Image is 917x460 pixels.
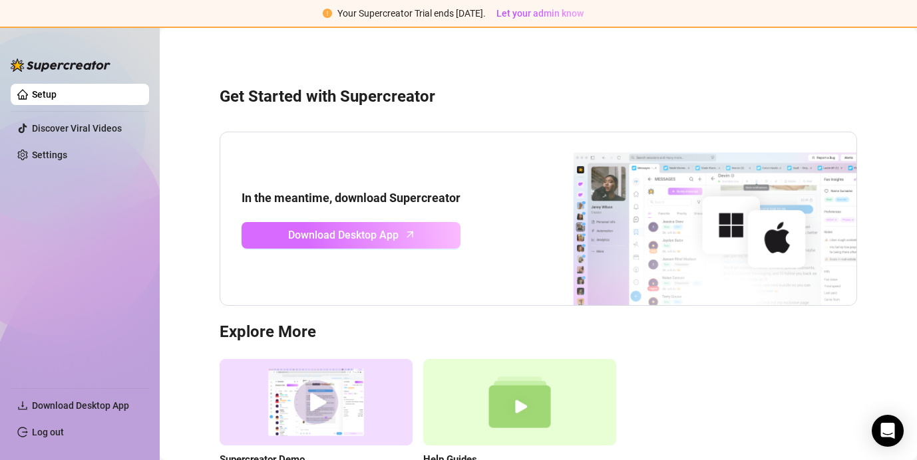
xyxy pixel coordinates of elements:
[496,8,584,19] span: Let your admin know
[32,150,67,160] a: Settings
[17,400,28,411] span: download
[242,222,460,249] a: Download Desktop Apparrow-up
[242,191,460,205] strong: In the meantime, download Supercreator
[32,400,129,411] span: Download Desktop App
[423,359,616,446] img: help guides
[337,8,486,19] span: Your Supercreator Trial ends [DATE].
[220,322,857,343] h3: Explore More
[524,132,856,305] img: download app
[11,58,110,72] img: logo-BBDzfeDw.svg
[288,227,399,243] span: Download Desktop App
[220,86,857,108] h3: Get Started with Supercreator
[32,89,57,100] a: Setup
[32,427,64,437] a: Log out
[32,123,122,134] a: Discover Viral Videos
[872,415,904,447] div: Open Intercom Messenger
[403,227,418,242] span: arrow-up
[220,359,413,446] img: supercreator demo
[491,5,589,21] button: Let your admin know
[323,9,332,18] span: exclamation-circle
